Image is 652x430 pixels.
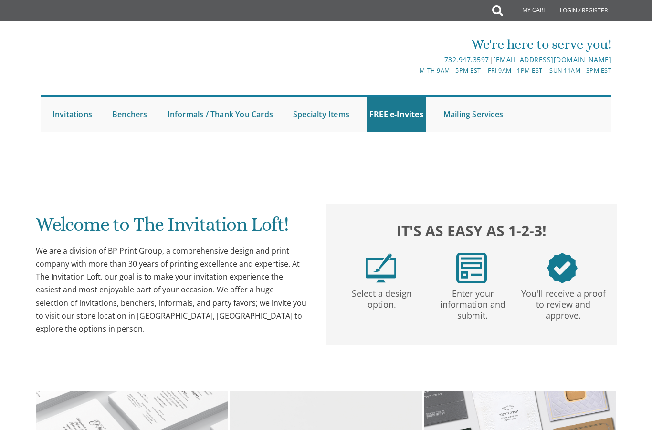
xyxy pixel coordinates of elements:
a: Specialty Items [291,97,352,132]
p: Enter your information and submit. [429,283,516,322]
img: step2.png [456,253,487,283]
img: step3.png [547,253,578,283]
h2: It's as easy as 1-2-3! [336,220,608,241]
div: | [231,54,612,65]
a: Mailing Services [441,97,505,132]
h1: Welcome to The Invitation Loft! [36,214,308,242]
p: Select a design option. [338,283,425,310]
div: We're here to serve you! [231,35,612,54]
div: M-Th 9am - 5pm EST | Fri 9am - 1pm EST | Sun 11am - 3pm EST [231,65,612,75]
a: Invitations [50,97,95,132]
a: Benchers [110,97,150,132]
a: [EMAIL_ADDRESS][DOMAIN_NAME] [493,55,611,64]
a: 732.947.3597 [444,55,489,64]
a: Informals / Thank You Cards [165,97,275,132]
img: step1.png [366,253,396,283]
a: My Cart [502,1,553,20]
p: You'll receive a proof to review and approve. [520,283,607,322]
a: FREE e-Invites [367,97,426,132]
div: We are a division of BP Print Group, a comprehensive design and print company with more than 30 y... [36,245,308,335]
